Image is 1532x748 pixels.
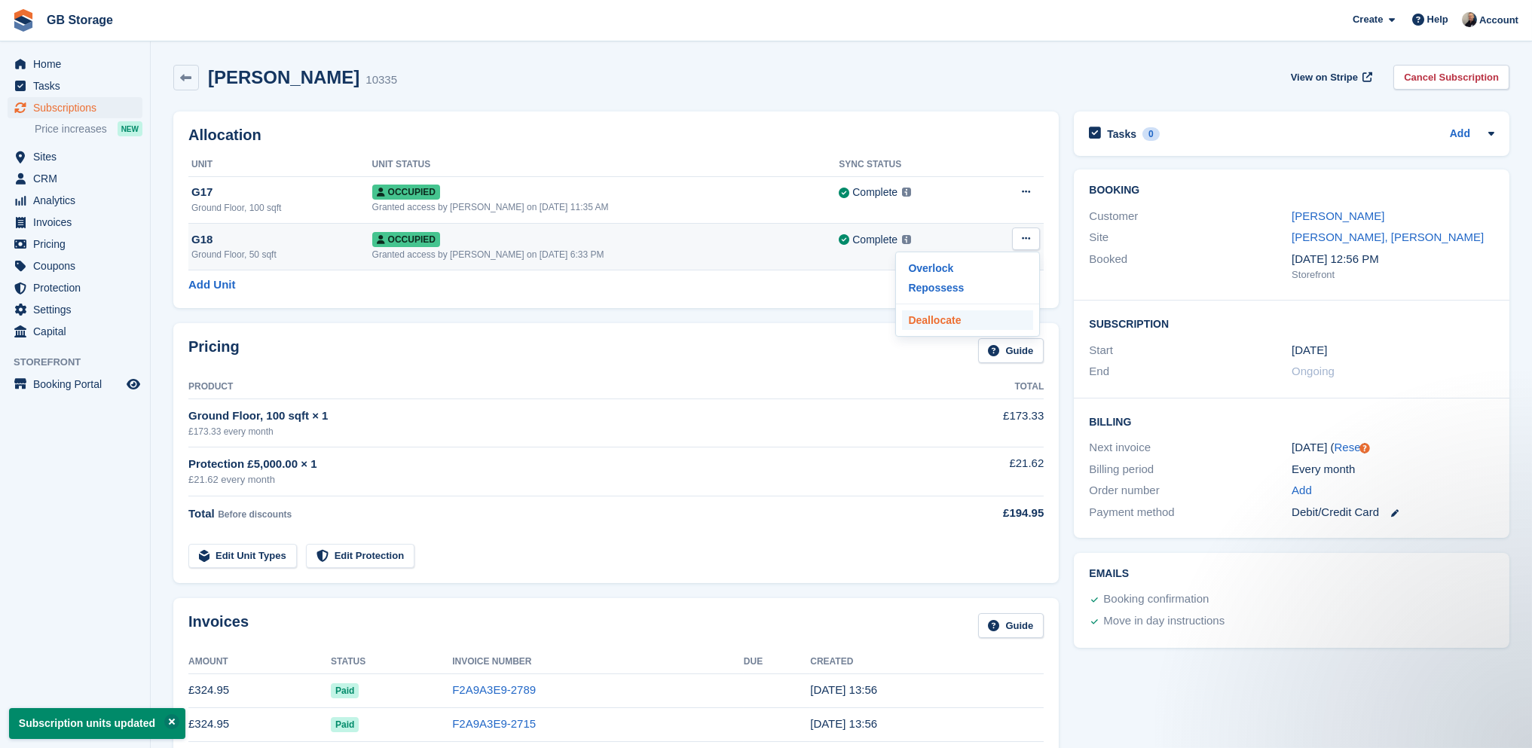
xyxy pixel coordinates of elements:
[188,425,913,438] div: £173.33 every month
[8,53,142,75] a: menu
[8,299,142,320] a: menu
[1089,363,1292,380] div: End
[188,153,372,177] th: Unit
[372,153,839,177] th: Unit Status
[35,122,107,136] span: Price increases
[188,127,1044,144] h2: Allocation
[9,708,185,739] p: Subscription units updated
[1089,414,1494,429] h2: Billing
[1292,482,1312,499] a: Add
[188,507,215,520] span: Total
[1089,251,1292,282] div: Booked
[365,72,397,89] div: 10335
[33,53,124,75] span: Home
[902,278,1033,298] a: Repossess
[1089,208,1292,225] div: Customer
[1285,65,1376,90] a: View on Stripe
[372,200,839,214] div: Granted access by [PERSON_NAME] on [DATE] 11:35 AM
[8,234,142,255] a: menu
[8,277,142,298] a: menu
[1142,127,1160,141] div: 0
[1292,251,1494,268] div: [DATE] 12:56 PM
[41,8,119,32] a: GB Storage
[452,683,536,696] a: F2A9A3E9-2789
[1089,229,1292,246] div: Site
[839,153,981,177] th: Sync Status
[191,248,372,261] div: Ground Floor, 50 sqft
[33,299,124,320] span: Settings
[1089,439,1292,456] div: Next invoice
[744,650,810,674] th: Due
[1292,439,1494,456] div: [DATE] ( )
[913,447,1044,496] td: £21.62
[1089,482,1292,499] div: Order number
[978,338,1044,363] a: Guide
[188,456,913,473] div: Protection £5,000.00 × 1
[8,97,142,118] a: menu
[8,190,142,211] a: menu
[191,231,372,249] div: G18
[902,188,911,197] img: icon-info-grey-7440780725fd019a000dd9b08b2336e03edf1995a4989e88bcd33f0948082b44.svg
[306,544,414,569] a: Edit Protection
[14,355,150,370] span: Storefront
[8,212,142,233] a: menu
[913,375,1044,399] th: Total
[1089,568,1494,580] h2: Emails
[1103,591,1209,609] div: Booking confirmation
[8,374,142,395] a: menu
[1450,126,1470,143] a: Add
[8,75,142,96] a: menu
[852,232,897,248] div: Complete
[1292,342,1327,359] time: 2022-10-28 23:00:00 UTC
[810,683,877,696] time: 2025-09-08 12:56:21 UTC
[188,613,249,638] h2: Invoices
[12,9,35,32] img: stora-icon-8386f47178a22dfd0bd8f6a31ec36ba5ce8667c1dd55bd0f319d3a0aa187defe.svg
[118,121,142,136] div: NEW
[372,232,440,247] span: Occupied
[372,248,839,261] div: Granted access by [PERSON_NAME] on [DATE] 6:33 PM
[1427,12,1448,27] span: Help
[8,255,142,276] a: menu
[35,121,142,137] a: Price increases NEW
[188,544,297,569] a: Edit Unit Types
[1103,612,1225,630] div: Move in day instructions
[188,650,331,674] th: Amount
[188,408,913,425] div: Ground Floor, 100 sqft × 1
[8,321,142,342] a: menu
[902,235,911,244] img: icon-info-grey-7440780725fd019a000dd9b08b2336e03edf1995a4989e88bcd33f0948082b44.svg
[1089,316,1494,331] h2: Subscription
[33,212,124,233] span: Invoices
[33,255,124,276] span: Coupons
[188,375,913,399] th: Product
[33,321,124,342] span: Capital
[191,201,372,215] div: Ground Floor, 100 sqft
[902,258,1033,278] a: Overlock
[188,338,240,363] h2: Pricing
[33,97,124,118] span: Subscriptions
[188,276,235,294] a: Add Unit
[191,184,372,201] div: G17
[33,190,124,211] span: Analytics
[331,650,452,674] th: Status
[33,277,124,298] span: Protection
[1292,365,1335,377] span: Ongoing
[188,707,331,741] td: £324.95
[902,310,1033,330] a: Deallocate
[810,650,1044,674] th: Created
[331,683,359,698] span: Paid
[331,717,359,732] span: Paid
[33,234,124,255] span: Pricing
[8,146,142,167] a: menu
[1089,342,1292,359] div: Start
[188,472,913,487] div: £21.62 every month
[1292,461,1494,478] div: Every month
[33,75,124,96] span: Tasks
[33,374,124,395] span: Booking Portal
[1089,461,1292,478] div: Billing period
[208,67,359,87] h2: [PERSON_NAME]
[124,375,142,393] a: Preview store
[978,613,1044,638] a: Guide
[33,146,124,167] span: Sites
